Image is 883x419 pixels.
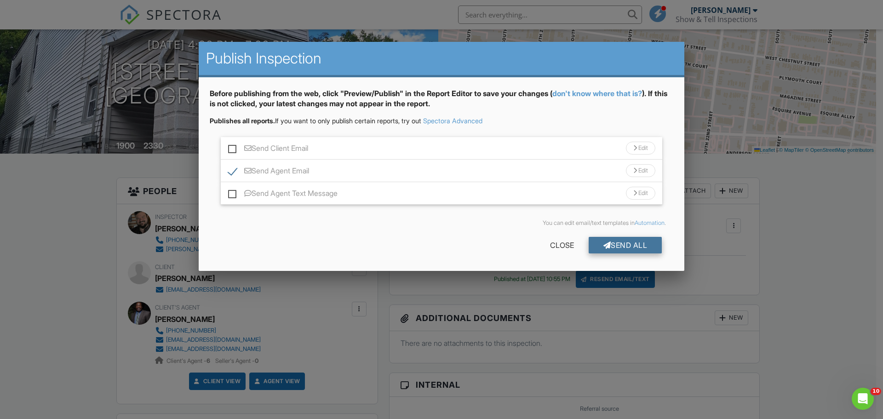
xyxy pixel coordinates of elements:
[626,164,655,177] div: Edit
[589,237,662,253] div: Send All
[552,89,642,98] a: don't know where that is?
[210,88,673,116] div: Before publishing from the web, click "Preview/Publish" in the Report Editor to save your changes...
[228,144,308,155] label: Send Client Email
[228,189,338,201] label: Send Agent Text Message
[852,388,874,410] iframe: Intercom live chat
[423,117,482,125] a: Spectora Advanced
[635,219,665,226] a: Automation
[210,117,275,125] strong: Publishes all reports.
[626,142,655,155] div: Edit
[871,388,881,395] span: 10
[206,49,677,68] h2: Publish Inspection
[228,166,309,178] label: Send Agent Email
[210,117,421,125] span: If you want to only publish certain reports, try out
[626,187,655,200] div: Edit
[535,237,589,253] div: Close
[217,219,666,227] div: You can edit email/text templates in .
